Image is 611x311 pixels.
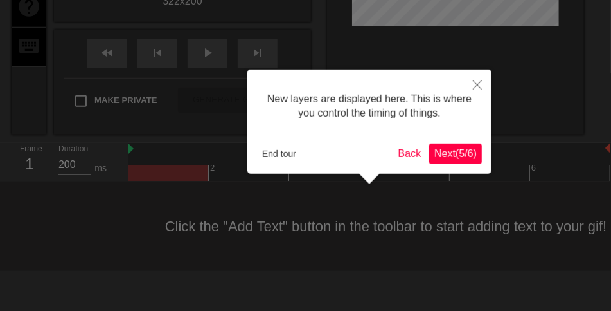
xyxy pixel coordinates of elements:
[463,70,491,99] button: Close
[434,148,477,159] span: Next ( 5 / 6 )
[393,144,427,164] button: Back
[257,144,301,164] button: End tour
[257,79,482,134] div: New layers are displayed here. This is where you control the timing of things.
[429,144,482,164] button: Next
